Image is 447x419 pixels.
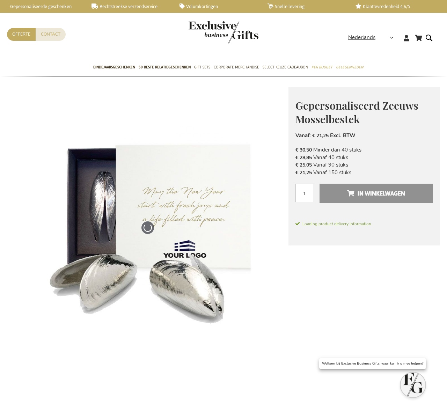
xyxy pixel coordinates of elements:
[295,161,433,169] li: Vanaf 90 stuks
[312,132,329,139] span: € 21,25
[263,59,308,76] a: Select Keuze Cadeaubon
[295,184,314,202] input: Aantal
[295,154,312,161] span: € 28,85
[189,21,223,44] a: store logo
[295,162,312,168] span: € 25,05
[93,59,135,76] a: Eindejaarsgeschenken
[220,372,251,405] a: Personalised Zeeland Mussel Cutlery
[356,3,432,9] a: Klanttevredenheid 4,6/5
[295,98,418,126] span: Gepersonaliseerd Zeeuws Mosselbestek
[194,59,210,76] a: Gift Sets
[139,64,191,71] span: 50 beste relatiegeschenken
[348,34,375,42] span: Nederlands
[295,132,311,139] span: Vanaf:
[312,64,332,71] span: Per Budget
[295,169,433,176] li: Vanaf 150 stuks
[151,372,181,405] a: Personalised Zeeland Mussel Cutlery
[7,87,288,368] img: Personalised Zeeland Mussel Cutlery
[189,21,258,44] img: Exclusive Business gifts logo
[36,28,66,41] a: Contact
[91,3,168,9] a: Rechtstreekse verzendservice
[295,221,433,227] span: Loading product delivery information.
[295,154,433,161] li: Vanaf 40 stuks
[214,59,259,76] a: Corporate Merchandise
[312,59,332,76] a: Per Budget
[263,64,308,71] span: Select Keuze Cadeaubon
[116,372,146,405] a: Personalised Zeeland Mussel Cutlery
[81,372,111,405] a: Personalised Zeeland Mussel Cutlery
[179,3,256,9] a: Volumkortingen
[93,64,135,71] span: Eindejaarsgeschenken
[336,64,363,71] span: Gelegenheden
[139,59,191,76] a: 50 beste relatiegeschenken
[185,372,216,405] a: Personalised Zeeland Mussel Cutlery
[330,132,356,139] span: Excl. BTW
[295,146,433,154] li: Minder dan 40 stuks
[295,169,312,176] span: € 21,25
[7,28,36,41] a: Offerte
[3,3,80,9] a: Gepersonaliseerde geschenken
[194,64,210,71] span: Gift Sets
[295,147,312,153] span: € 30,50
[214,64,259,71] span: Corporate Merchandise
[268,3,344,9] a: Snelle levering
[336,59,363,76] a: Gelegenheden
